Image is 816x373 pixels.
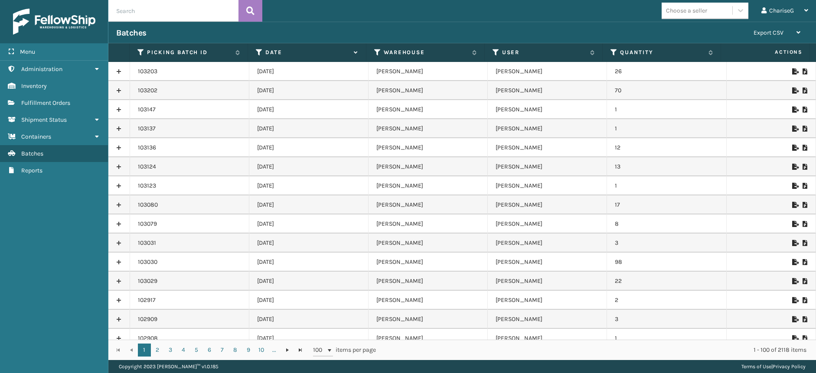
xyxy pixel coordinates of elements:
i: Print Picklist [803,240,808,246]
td: 2 [607,291,726,310]
a: 8 [229,344,242,357]
td: [PERSON_NAME] [488,119,607,138]
td: [PERSON_NAME] [488,81,607,100]
td: [PERSON_NAME] [369,81,488,100]
i: Export to .xls [792,68,797,75]
span: items per page [313,344,376,357]
label: User [502,49,586,56]
td: 103147 [130,100,249,119]
a: 5 [190,344,203,357]
p: Copyright 2023 [PERSON_NAME]™ v 1.0.185 [119,360,219,373]
i: Print Picklist [803,88,808,94]
td: [PERSON_NAME] [488,234,607,253]
span: Export CSV [754,29,783,36]
td: 103123 [130,176,249,195]
a: Terms of Use [741,363,771,370]
td: [DATE] [249,62,369,81]
td: [PERSON_NAME] [369,272,488,291]
td: [PERSON_NAME] [369,195,488,214]
a: ... [268,344,281,357]
td: 8 [607,214,726,234]
span: Shipment Status [21,116,67,123]
td: [PERSON_NAME] [369,329,488,348]
td: 22 [607,272,726,291]
i: Export to .xls [792,278,797,284]
td: [DATE] [249,138,369,157]
td: 1 [607,329,726,348]
td: [PERSON_NAME] [488,62,607,81]
h3: Batches [116,28,147,38]
td: [PERSON_NAME] [488,329,607,348]
td: 103080 [130,195,249,214]
a: 10 [255,344,268,357]
td: 17 [607,195,726,214]
td: [PERSON_NAME] [369,291,488,310]
i: Export to .xls [792,164,797,170]
td: [PERSON_NAME] [369,176,488,195]
td: [PERSON_NAME] [369,62,488,81]
td: [DATE] [249,310,369,329]
a: 1 [138,344,151,357]
td: 103203 [130,62,249,81]
a: Go to the next page [281,344,294,357]
td: [DATE] [249,291,369,310]
i: Print Picklist [803,297,808,303]
td: [PERSON_NAME] [488,157,607,176]
td: [PERSON_NAME] [369,100,488,119]
td: [DATE] [249,272,369,291]
i: Export to .xls [792,183,797,189]
a: 6 [203,344,216,357]
td: 102917 [130,291,249,310]
td: 102908 [130,329,249,348]
td: [DATE] [249,214,369,234]
td: [DATE] [249,253,369,272]
a: 9 [242,344,255,357]
a: 2 [151,344,164,357]
i: Export to .xls [792,335,797,341]
span: 100 [313,346,326,354]
td: [PERSON_NAME] [369,119,488,138]
i: Export to .xls [792,297,797,303]
div: | [741,360,806,373]
img: logo [13,9,95,35]
td: [PERSON_NAME] [488,100,607,119]
td: [PERSON_NAME] [369,214,488,234]
i: Export to .xls [792,202,797,208]
td: 103030 [130,253,249,272]
td: [PERSON_NAME] [369,138,488,157]
td: [PERSON_NAME] [488,195,607,214]
td: 1 [607,100,726,119]
i: Export to .xls [792,107,797,113]
td: 3 [607,234,726,253]
td: [PERSON_NAME] [369,310,488,329]
i: Print Picklist [803,68,808,75]
td: [PERSON_NAME] [369,234,488,253]
td: [PERSON_NAME] [488,176,607,195]
i: Export to .xls [792,126,797,132]
td: [PERSON_NAME] [488,272,607,291]
span: Go to the next page [284,347,291,354]
i: Print Picklist [803,107,808,113]
a: Privacy Policy [773,363,806,370]
td: 12 [607,138,726,157]
span: Inventory [21,82,47,90]
i: Print Picklist [803,335,808,341]
i: Export to .xls [792,88,797,94]
td: 103137 [130,119,249,138]
td: 26 [607,62,726,81]
label: Warehouse [384,49,468,56]
td: 103079 [130,214,249,234]
td: [PERSON_NAME] [369,253,488,272]
td: 1 [607,176,726,195]
span: Menu [20,48,35,55]
i: Print Picklist [803,145,808,151]
td: [PERSON_NAME] [488,253,607,272]
td: 103202 [130,81,249,100]
td: 3 [607,310,726,329]
td: [DATE] [249,176,369,195]
td: [DATE] [249,100,369,119]
td: [PERSON_NAME] [488,214,607,234]
td: [DATE] [249,119,369,138]
td: 13 [607,157,726,176]
td: 103029 [130,272,249,291]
